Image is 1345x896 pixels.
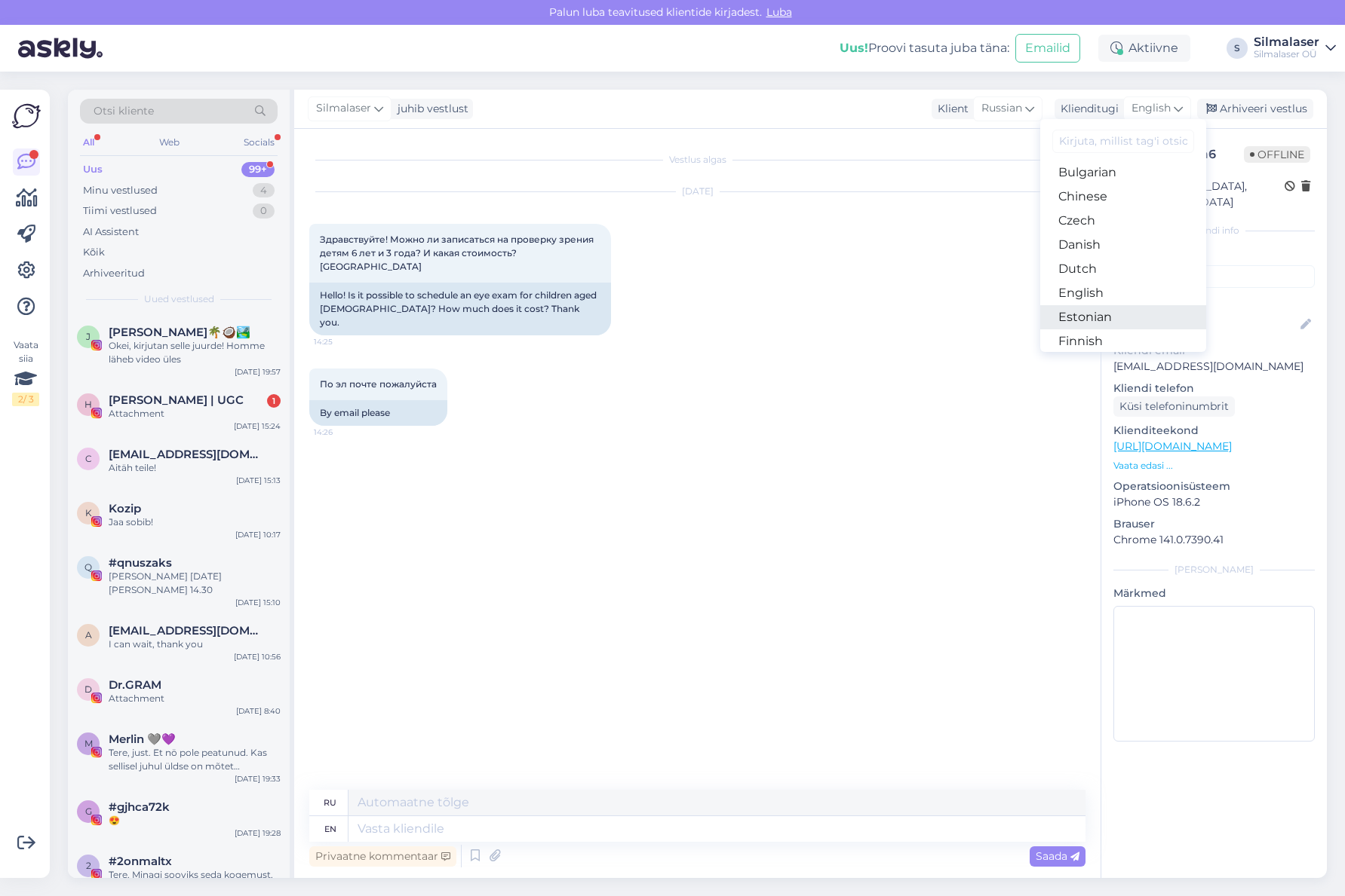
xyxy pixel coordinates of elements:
[1227,38,1248,59] div: S
[316,100,371,117] span: Silmalaser
[1113,586,1315,601] p: Märkmed
[1098,35,1190,62] div: Aktiivne
[12,102,41,130] img: Askly Logo
[94,103,154,119] span: Otsi kliente
[236,705,281,717] div: [DATE] 8:40
[109,692,281,705] div: Attachment
[1113,532,1315,548] p: Chrome 141.0.7390.41
[1036,849,1079,863] span: Saada
[840,41,868,55] b: Uus!
[309,153,1086,167] div: Vestlus algas
[109,678,161,692] span: Dr.GRAM
[109,570,281,597] div: [PERSON_NAME] [DATE][PERSON_NAME] 14.30
[109,407,281,420] div: Attachment
[1040,305,1206,329] a: Estonian
[840,39,1009,57] div: Proovi tasuta juba täna:
[109,339,281,366] div: Okei, kirjutan selle juurde! Homme läheb video üles
[84,561,92,573] span: q
[83,203,157,219] div: Tiimi vestlused
[1040,161,1206,185] a: Bulgarian
[109,868,281,895] div: Tere. Minagi sooviks seda kogemust, et olla taas nägija. [PERSON_NAME] alates neljandast klassist...
[1114,317,1297,333] input: Lisa nimi
[1113,563,1315,576] div: [PERSON_NAME]
[84,683,92,695] span: D
[235,773,281,784] div: [DATE] 19:33
[392,101,468,117] div: juhib vestlust
[309,846,456,867] div: Privaatne kommentaar
[1052,130,1194,153] input: Kirjuta, millist tag'i otsid
[86,860,91,871] span: 2
[241,162,275,177] div: 99+
[83,266,145,281] div: Arhiveeritud
[109,326,250,339] span: Janete Aas🌴🥥🏞️
[1113,439,1232,453] a: [URL][DOMAIN_NAME]
[253,183,275,198] div: 4
[83,225,139,240] div: AI Assistent
[234,420,281,432] div: [DATE] 15:24
[235,366,281,378] div: [DATE] 19:57
[1055,101,1119,117] div: Klienditugi
[144,292,214,306] span: Uued vestlused
[109,732,176,746] span: Merlin 🩶💜
[1113,265,1315,288] input: Lisa tag
[109,448,266,461] span: Caroline48250@hotmail.com
[12,393,39,406] div: 2 / 3
[1113,343,1315,359] p: Kliendi email
[1040,281,1206,305] a: English
[84,738,93,749] span: M
[109,624,266,638] span: aulikkihellberg@hotmail.com
[109,638,281,651] div: I can wait, thank you
[324,790,336,815] div: ru
[1113,423,1315,439] p: Klienditeekond
[762,5,797,19] span: Luba
[1113,459,1315,472] p: Vaata edasi ...
[109,746,281,773] div: Tere, just. Et nö pole peatunud. Kas sellisel juhul üldse on mõtet kontrollida, kas sobiksin oper...
[1040,329,1206,353] a: Finnish
[109,855,172,868] span: #2onmaltx
[109,502,141,515] span: Kozip
[1254,36,1319,48] div: Silmalaser
[85,806,92,817] span: g
[253,203,275,219] div: 0
[1040,233,1206,257] a: Danish
[85,507,92,518] span: K
[241,133,278,152] div: Socials
[1040,257,1206,281] a: Dutch
[235,827,281,839] div: [DATE] 19:28
[267,394,281,408] div: 1
[156,133,183,152] div: Web
[85,453,92,464] span: C
[109,461,281,475] div: Aitäh teile!
[1040,185,1206,209] a: Chinese
[1113,494,1315,510] p: iPhone OS 18.6.2
[85,629,92,641] span: a
[1113,381,1315,396] p: Kliendi telefon
[932,101,969,117] div: Klient
[309,400,447,426] div: By email please
[1015,34,1080,63] button: Emailid
[80,133,97,152] div: All
[1254,36,1336,60] a: SilmalaserSilmalaser OÜ
[1113,294,1315,310] p: Kliendi nimi
[981,100,1022,117] span: Russian
[309,283,611,335] div: Hello! Is it possible to schedule an eye exam for children aged [DEMOGRAPHIC_DATA]? How much does...
[324,816,336,842] div: en
[109,814,281,827] div: 😍
[12,338,39,406] div: Vaata siia
[1113,516,1315,532] p: Brauser
[314,336,370,347] span: 14:25
[236,475,281,486] div: [DATE] 15:13
[1040,209,1206,233] a: Czech
[309,185,1086,198] div: [DATE]
[109,515,281,529] div: Jaa sobib!
[109,393,244,407] span: Helge Kalde | UGC
[109,800,170,814] span: #gjhca72k
[83,162,103,177] div: Uus
[1113,396,1235,417] div: Küsi telefoninumbrit
[234,651,281,662] div: [DATE] 10:56
[320,378,437,390] span: По эл почте пожалуйста
[235,529,281,540] div: [DATE] 10:17
[320,234,596,272] span: Здравствуйте! Можно ли записаться на проверку зрения детям 6 лет и 3 года? И какая стоимость? [GE...
[1197,99,1313,119] div: Arhiveeri vestlus
[314,427,370,438] span: 14:26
